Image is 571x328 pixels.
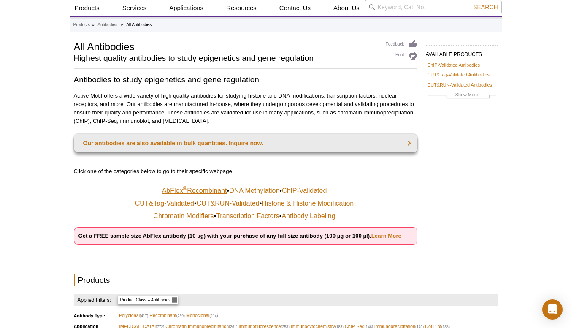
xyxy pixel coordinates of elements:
span: (239) [176,314,185,318]
span: Polyclonal [119,312,148,320]
h2: Antibodies to study epigenetics and gene regulation [74,74,417,85]
p: Active Motif offers a wide variety of high quality antibodies for studying histone and DNA modifi... [74,92,417,125]
a: CUT&Tag-Validated [135,199,194,208]
a: AbFlex®Recombinant [162,187,227,195]
h1: All Antibodies [74,40,377,52]
span: (214) [209,314,218,318]
div: Open Intercom Messenger [542,299,563,320]
th: Antibody Type [74,310,119,321]
a: Products [73,21,90,29]
td: • • [75,210,417,222]
a: Learn More [371,233,401,239]
li: » [121,22,123,27]
h4: Applied Filters: [74,294,112,306]
li: » [92,22,95,27]
h2: Products [74,274,417,286]
h2: Highest quality antibodies to study epigenetics and gene regulation [74,54,377,62]
span: Product Class = Antibodies [118,296,179,304]
td: • • [75,198,417,209]
a: Chromatin Modifiers [153,212,214,220]
a: Feedback [386,40,417,49]
a: Show More [428,91,496,100]
li: All Antibodies [126,22,152,27]
p: Click one of the categories below to go to their specific webpage. [74,167,417,176]
a: Antibody Labeling [281,212,335,220]
a: Histone & Histone Modification [262,199,354,208]
td: • • [75,185,417,197]
span: Search [473,4,498,11]
a: CUT&RUN-Validated [197,199,260,208]
strong: Get a FREE sample size AbFlex antibody (10 µg) with your purchase of any full size antibody (100 ... [78,233,401,239]
a: ChIP-Validated Antibodies [428,61,480,69]
span: Recombinant [149,312,185,320]
span: (417) [140,314,148,318]
a: Transcription Factors [216,212,279,220]
sup: ® [183,185,187,192]
a: DNA Methylation [229,187,279,195]
a: Our antibodies are also available in bulk quantities. Inquire now. [74,134,417,152]
span: Monoclonal [186,312,218,320]
a: Print [386,51,417,60]
a: CUT&Tag-Validated Antibodies [428,71,490,79]
a: Antibodies [97,21,117,29]
a: ChIP-Validated [282,187,327,195]
button: Search [471,3,500,11]
h2: AVAILABLE PRODUCTS [426,45,498,60]
a: CUT&RUN-Validated Antibodies [428,81,492,89]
